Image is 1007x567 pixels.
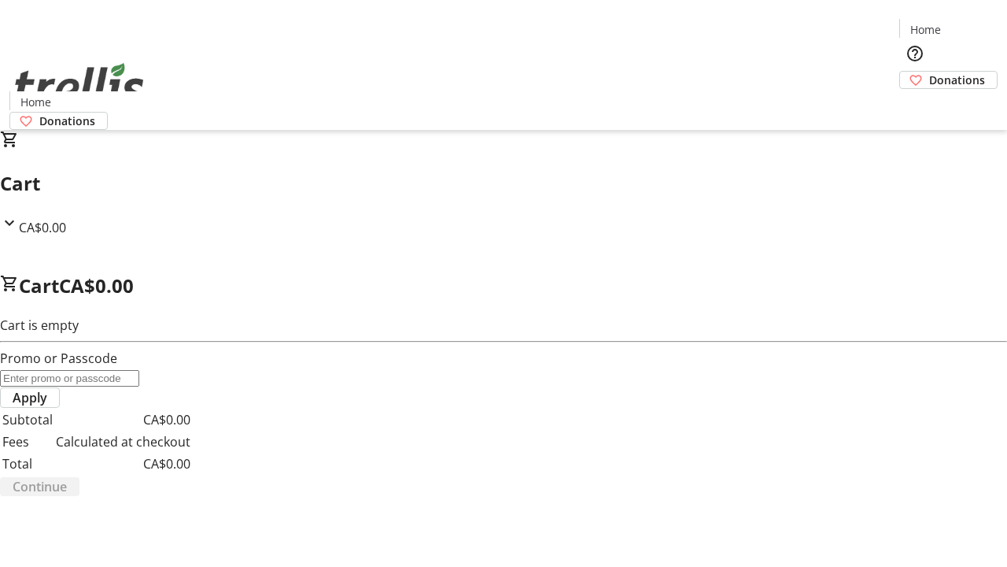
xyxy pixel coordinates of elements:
[9,46,149,124] img: Orient E2E Organization TZ0e4Lxq4E's Logo
[59,272,134,298] span: CA$0.00
[899,89,931,120] button: Cart
[39,113,95,129] span: Donations
[2,454,53,474] td: Total
[55,454,191,474] td: CA$0.00
[2,409,53,430] td: Subtotal
[900,21,950,38] a: Home
[929,72,985,88] span: Donations
[2,432,53,452] td: Fees
[10,94,61,110] a: Home
[899,71,998,89] a: Donations
[55,432,191,452] td: Calculated at checkout
[20,94,51,110] span: Home
[9,112,108,130] a: Donations
[13,388,47,407] span: Apply
[910,21,941,38] span: Home
[55,409,191,430] td: CA$0.00
[899,38,931,69] button: Help
[19,219,66,236] span: CA$0.00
